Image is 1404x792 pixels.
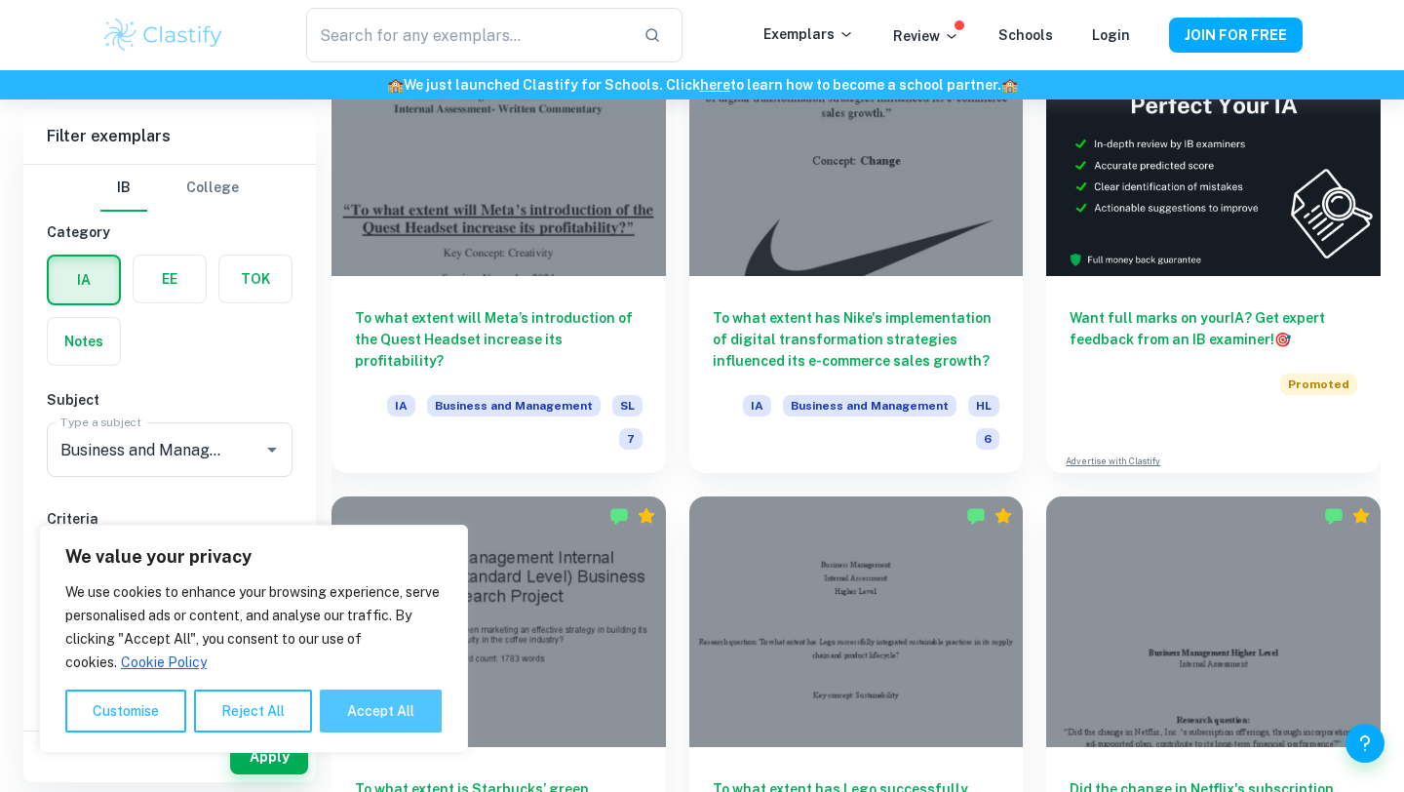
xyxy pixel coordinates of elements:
div: We value your privacy [39,525,468,753]
button: Accept All [320,690,442,733]
p: We value your privacy [65,545,442,569]
button: Help and Feedback [1345,724,1384,763]
span: Business and Management [427,395,601,416]
a: Want full marks on yourIA? Get expert feedback from an IB examiner!PromotedAdvertise with Clastify [1046,25,1381,473]
button: Reject All [194,690,312,733]
span: 🎯 [1274,332,1291,347]
button: TOK [219,256,292,302]
span: Promoted [1280,374,1357,395]
h6: We just launched Clastify for Schools. Click to learn how to become a school partner. [4,74,1400,96]
button: JOIN FOR FREE [1169,18,1303,53]
h6: To what extent will Meta’s introduction of the Quest Headset increase its profitability? [355,307,643,372]
span: SL [612,395,643,416]
a: here [700,77,730,93]
span: 🏫 [387,77,404,93]
span: HL [968,395,999,416]
img: Clastify logo [101,16,225,55]
img: Thumbnail [1046,25,1381,276]
div: Filter type choice [100,165,239,212]
h6: Subject [47,389,292,411]
button: Customise [65,690,186,733]
a: Cookie Policy [120,653,208,671]
a: Schools [998,27,1053,43]
div: Premium [637,506,656,526]
img: Marked [609,506,629,526]
button: IA [49,257,119,303]
button: College [186,165,239,212]
h6: Want full marks on your IA ? Get expert feedback from an IB examiner! [1070,307,1357,350]
span: 7 [619,428,643,450]
span: 6 [976,428,999,450]
span: IA [387,395,415,416]
span: IA [743,395,771,416]
span: Business and Management [783,395,956,416]
button: IB [100,165,147,212]
button: Apply [230,739,308,774]
a: To what extent has Nike's implementation of digital transformation strategies influenced its e-co... [689,25,1024,473]
input: Search for any exemplars... [306,8,628,62]
img: Marked [966,506,986,526]
span: 🏫 [1001,77,1018,93]
h6: Filter exemplars [23,109,316,164]
label: Type a subject [60,414,141,430]
p: We use cookies to enhance your browsing experience, serve personalised ads or content, and analys... [65,580,442,674]
a: Login [1092,27,1130,43]
div: Premium [994,506,1013,526]
img: Marked [1324,506,1344,526]
button: EE [134,256,206,302]
p: Exemplars [763,23,854,45]
h6: Category [47,221,292,243]
button: Open [258,436,286,463]
div: Premium [1351,506,1371,526]
p: Review [893,25,959,47]
button: Notes [48,318,120,365]
h6: Criteria [47,508,292,530]
h6: To what extent has Nike's implementation of digital transformation strategies influenced its e-co... [713,307,1000,372]
a: Advertise with Clastify [1066,455,1160,468]
a: To what extent will Meta’s introduction of the Quest Headset increase its profitability?IABusines... [331,25,666,473]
